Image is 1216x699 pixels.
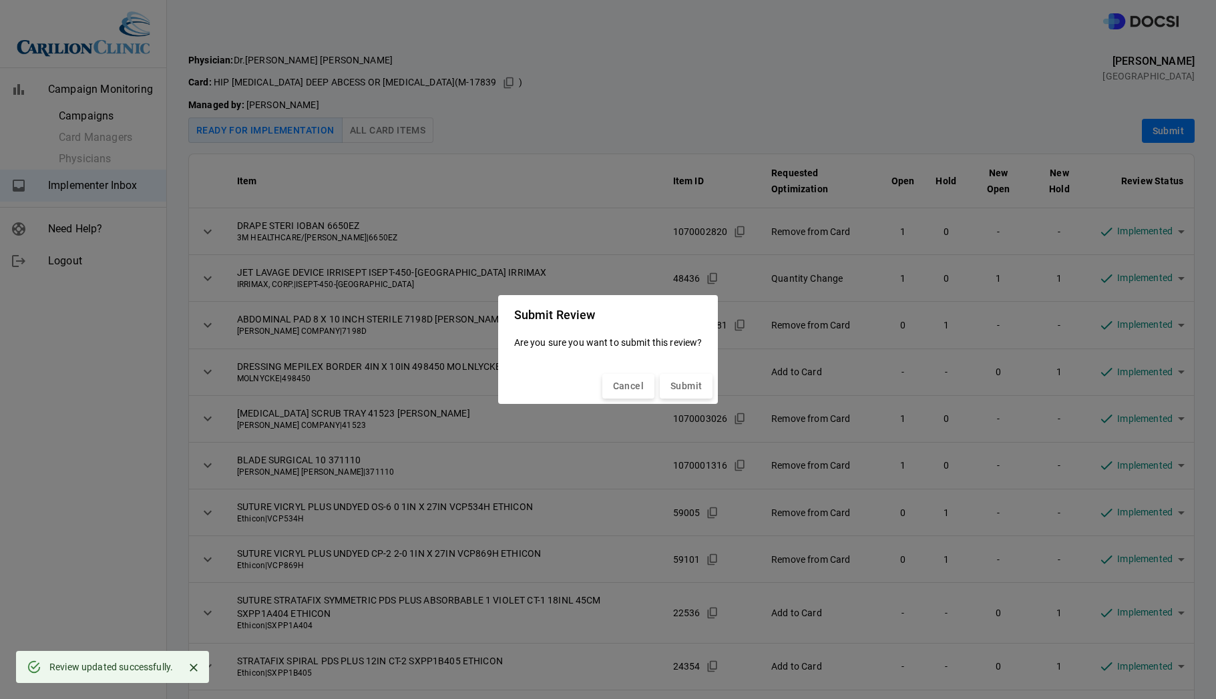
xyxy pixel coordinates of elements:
button: Close [184,658,204,678]
h2: Submit Review [498,295,719,330]
button: Cancel [602,374,654,399]
div: Review updated successfully. [49,655,173,679]
p: Are you sure you want to submit this review? [514,330,702,355]
button: Submit [660,374,713,399]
